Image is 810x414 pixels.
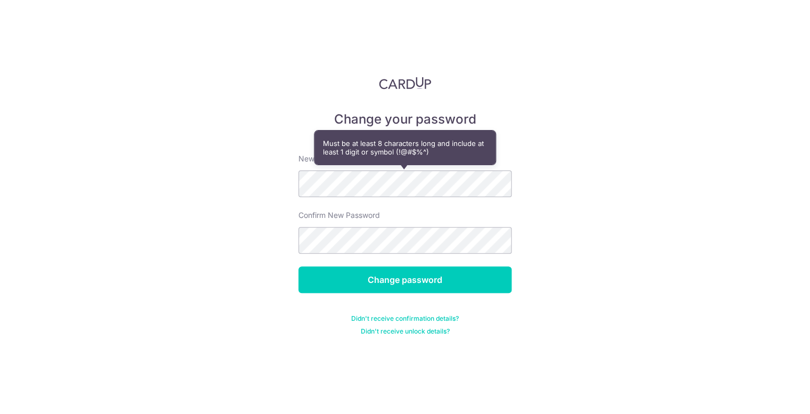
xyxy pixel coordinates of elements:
[351,314,459,323] a: Didn't receive confirmation details?
[298,266,512,293] input: Change password
[298,153,351,164] label: New password
[379,77,431,90] img: CardUp Logo
[298,210,380,221] label: Confirm New Password
[298,111,512,128] h5: Change your password
[361,327,450,336] a: Didn't receive unlock details?
[314,131,496,165] div: Must be at least 8 characters long and include at least 1 digit or symbol (!@#$%^)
